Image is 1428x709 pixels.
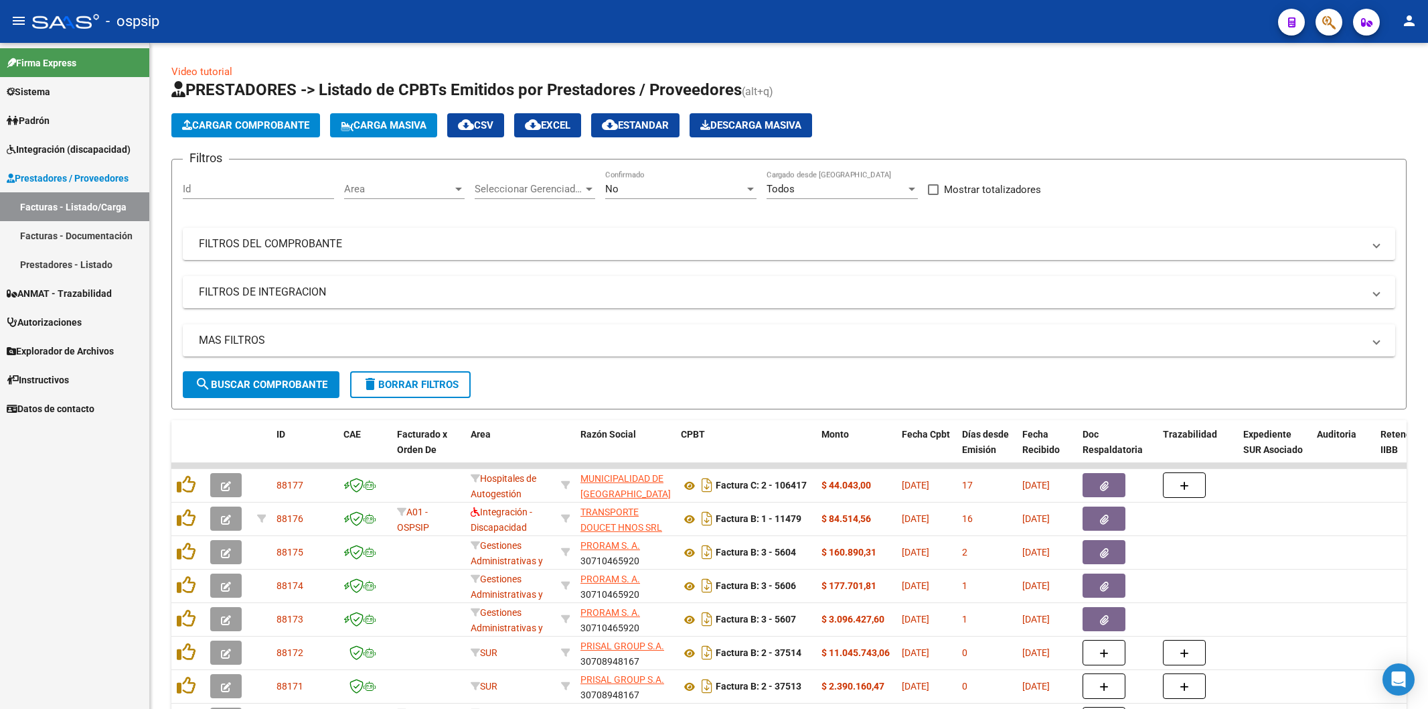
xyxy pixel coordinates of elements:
datatable-header-cell: Facturado x Orden De [392,420,465,479]
span: - ospsip [106,7,159,36]
span: 88175 [276,547,303,558]
span: Fecha Recibido [1022,429,1060,455]
span: Todos [767,183,795,195]
span: PRORAM S. A. [580,540,640,551]
span: Expediente SUR Asociado [1243,429,1303,455]
span: [DATE] [1022,547,1050,558]
datatable-header-cell: CAE [338,420,392,479]
span: PRISAL GROUP S.A. [580,641,664,651]
strong: Factura B: 3 - 5607 [716,615,796,625]
button: CSV [447,113,504,137]
mat-expansion-panel-header: FILTROS DEL COMPROBANTE [183,228,1395,260]
span: Integración (discapacidad) [7,142,131,157]
span: Area [344,183,453,195]
span: Area [471,429,491,440]
button: Cargar Comprobante [171,113,320,137]
span: 16 [962,513,973,524]
span: PRESTADORES -> Listado de CPBTs Emitidos por Prestadores / Proveedores [171,80,742,99]
datatable-header-cell: Días desde Emisión [957,420,1017,479]
span: 0 [962,647,967,658]
span: PRORAM S. A. [580,574,640,584]
datatable-header-cell: Expediente SUR Asociado [1238,420,1312,479]
span: Prestadores / Proveedores [7,171,129,186]
i: Descargar documento [698,474,716,496]
span: 88177 [276,480,303,491]
span: MUNICIPALIDAD DE [GEOGRAPHIC_DATA] [580,473,671,499]
datatable-header-cell: CPBT [676,420,816,479]
button: Descarga Masiva [690,113,812,137]
span: Monto [821,429,849,440]
div: 30710465920 [580,605,670,633]
span: SUR [471,681,497,692]
button: Carga Masiva [330,113,437,137]
button: EXCEL [514,113,581,137]
span: [DATE] [902,681,929,692]
span: 88173 [276,614,303,625]
span: EXCEL [525,119,570,131]
mat-icon: delete [362,376,378,392]
span: [DATE] [1022,647,1050,658]
span: Carga Masiva [341,119,426,131]
span: (alt+q) [742,85,773,98]
span: 1 [962,614,967,625]
span: Estandar [602,119,669,131]
strong: Factura B: 2 - 37513 [716,682,801,692]
span: Seleccionar Gerenciador [475,183,583,195]
button: Borrar Filtros [350,371,471,398]
strong: Factura B: 3 - 5606 [716,581,796,592]
mat-icon: cloud_download [458,117,474,133]
span: Gestiones Administrativas y Otros [471,607,543,649]
span: PRORAM S. A. [580,607,640,618]
span: TRANSPORTE DOUCET HNOS SRL [580,507,662,533]
span: 0 [962,681,967,692]
strong: Factura B: 2 - 37514 [716,648,801,659]
mat-panel-title: FILTROS DE INTEGRACION [199,285,1363,300]
span: 88176 [276,513,303,524]
mat-icon: cloud_download [602,117,618,133]
strong: $ 44.043,00 [821,480,871,491]
span: Autorizaciones [7,315,82,330]
datatable-header-cell: Area [465,420,556,479]
span: A01 - OSPSIP [397,507,429,533]
span: Hospitales de Autogestión [471,473,536,499]
span: No [605,183,619,195]
span: Mostrar totalizadores [944,182,1041,198]
span: Descarga Masiva [700,119,801,131]
span: 2 [962,547,967,558]
div: 30999262542 [580,471,670,499]
span: 17 [962,480,973,491]
span: Razón Social [580,429,636,440]
datatable-header-cell: Trazabilidad [1158,420,1238,479]
span: Auditoria [1317,429,1356,440]
span: Datos de contacto [7,401,94,416]
span: [DATE] [902,580,929,591]
strong: $ 84.514,56 [821,513,871,524]
span: Gestiones Administrativas y Otros [471,540,543,582]
span: Trazabilidad [1163,429,1217,440]
div: 30710465920 [580,538,670,566]
div: 30710465920 [580,572,670,600]
datatable-header-cell: Fecha Cpbt [896,420,957,479]
i: Descargar documento [698,508,716,529]
strong: $ 177.701,81 [821,580,876,591]
span: [DATE] [902,547,929,558]
span: Explorador de Archivos [7,344,114,359]
span: [DATE] [902,614,929,625]
mat-icon: cloud_download [525,117,541,133]
span: Doc Respaldatoria [1083,429,1143,455]
a: Video tutorial [171,66,232,78]
span: [DATE] [1022,480,1050,491]
i: Descargar documento [698,642,716,663]
span: Sistema [7,84,50,99]
span: Retencion IIBB [1380,429,1424,455]
span: Facturado x Orden De [397,429,447,455]
datatable-header-cell: Doc Respaldatoria [1077,420,1158,479]
span: Días desde Emisión [962,429,1009,455]
span: 1 [962,580,967,591]
span: Fecha Cpbt [902,429,950,440]
datatable-header-cell: Fecha Recibido [1017,420,1077,479]
span: 88172 [276,647,303,658]
span: 88174 [276,580,303,591]
span: CPBT [681,429,705,440]
span: Gestiones Administrativas y Otros [471,574,543,615]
